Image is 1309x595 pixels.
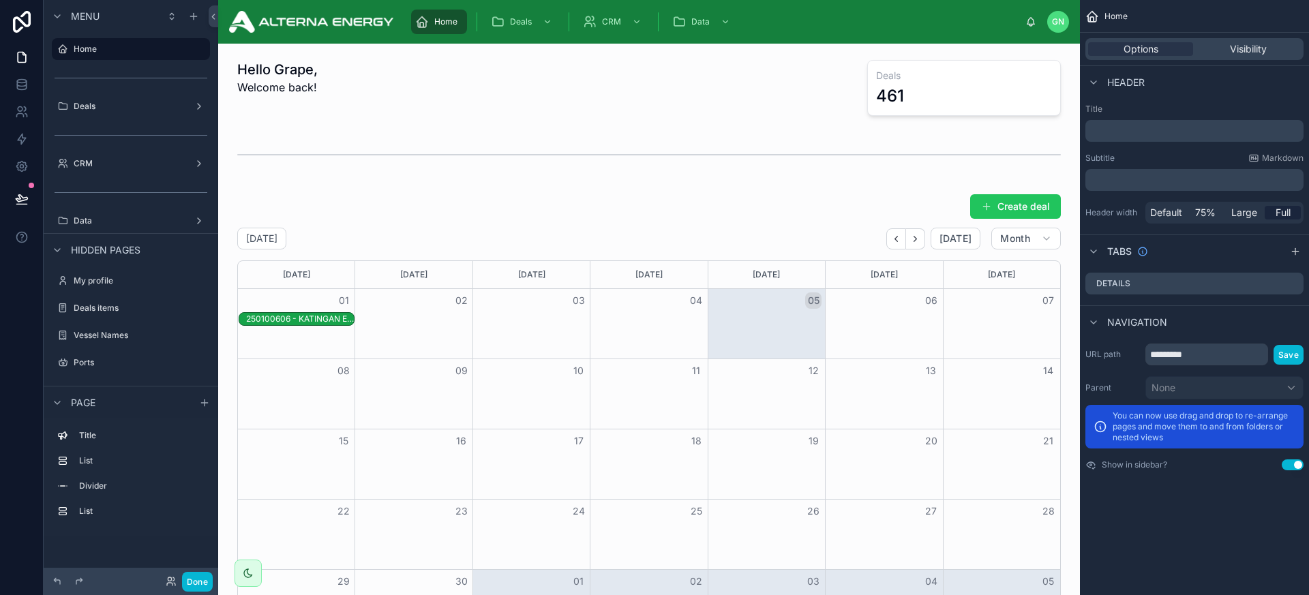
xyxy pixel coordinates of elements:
a: Vessel Names [52,324,210,346]
div: scrollable content [1085,169,1304,191]
label: Title [79,430,205,441]
div: 250100606 - KATINGAN EXPRESS @ [GEOGRAPHIC_DATA], [GEOGRAPHIC_DATA] [246,314,354,324]
label: Header width [1085,207,1140,218]
label: CRM [74,158,188,169]
span: 75% [1195,206,1216,219]
label: Divider [79,480,205,491]
span: Navigation [1107,316,1167,329]
button: 20 [923,433,939,449]
a: CRM [52,153,210,174]
span: Page [71,396,95,410]
label: Subtitle [1085,153,1115,164]
div: 250100606 - KATINGAN EXPRESS @ Singapore, Singapore [246,313,354,325]
button: Save [1274,345,1304,365]
button: Done [182,572,213,592]
button: 25 [688,503,704,519]
a: Deals items [52,297,210,319]
button: 16 [453,433,470,449]
button: 05 [1040,573,1057,590]
div: scrollable content [404,7,1025,37]
label: URL path [1085,349,1140,360]
button: 04 [923,573,939,590]
label: Deals [74,101,188,112]
button: 02 [688,573,704,590]
span: None [1152,381,1175,395]
button: None [1145,376,1304,399]
span: Hidden pages [71,243,140,257]
label: Title [1085,104,1304,115]
a: Deals [52,95,210,117]
span: Home [1104,11,1128,22]
p: You can now use drag and drop to re-arrange pages and move them to and from folders or nested views [1113,410,1295,443]
a: Home [52,38,210,60]
button: 13 [923,363,939,379]
button: 10 [571,363,587,379]
button: 01 [335,292,352,309]
span: Default [1150,206,1182,219]
button: 06 [923,292,939,309]
a: Home [411,10,467,34]
span: Home [434,16,457,27]
a: Data [668,10,737,34]
button: 22 [335,503,352,519]
label: Vessel Names [74,330,207,341]
button: 02 [453,292,470,309]
button: 05 [805,292,822,309]
button: 27 [923,503,939,519]
button: 09 [453,363,470,379]
span: Tabs [1107,245,1132,258]
span: Markdown [1262,153,1304,164]
a: Data [52,210,210,232]
button: 11 [688,363,704,379]
button: 03 [571,292,587,309]
img: App logo [229,11,393,33]
label: Ports [74,357,207,368]
label: Show in sidebar? [1102,459,1167,470]
button: 01 [571,573,587,590]
span: Deals [510,16,532,27]
label: Details [1096,278,1130,289]
label: Home [74,44,202,55]
a: Deals [487,10,559,34]
a: Ports [52,352,210,373]
span: Data [691,16,710,27]
button: 03 [805,573,822,590]
button: 18 [688,433,704,449]
span: Menu [71,10,100,23]
button: 23 [453,503,470,519]
span: Header [1107,76,1145,89]
button: 14 [1040,363,1057,379]
label: My profile [74,275,207,286]
span: GN [1052,16,1064,27]
span: Large [1231,206,1257,219]
button: 04 [688,292,704,309]
button: 30 [453,573,470,590]
button: 29 [335,573,352,590]
a: My profile [52,270,210,292]
div: scrollable content [1085,120,1304,142]
button: 21 [1040,433,1057,449]
button: 28 [1040,503,1057,519]
button: 19 [805,433,822,449]
button: 12 [805,363,822,379]
button: 17 [571,433,587,449]
a: Markdown [1248,153,1304,164]
span: Options [1124,42,1158,56]
button: 07 [1040,292,1057,309]
label: Data [74,215,188,226]
label: Deals items [74,303,207,314]
label: List [79,455,205,466]
button: 15 [335,433,352,449]
button: 24 [571,503,587,519]
span: Visibility [1230,42,1267,56]
a: CRM [579,10,648,34]
button: 26 [805,503,822,519]
span: CRM [602,16,621,27]
span: Full [1276,206,1291,219]
label: Parent [1085,382,1140,393]
button: 08 [335,363,352,379]
div: scrollable content [44,418,218,536]
label: List [79,506,205,517]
